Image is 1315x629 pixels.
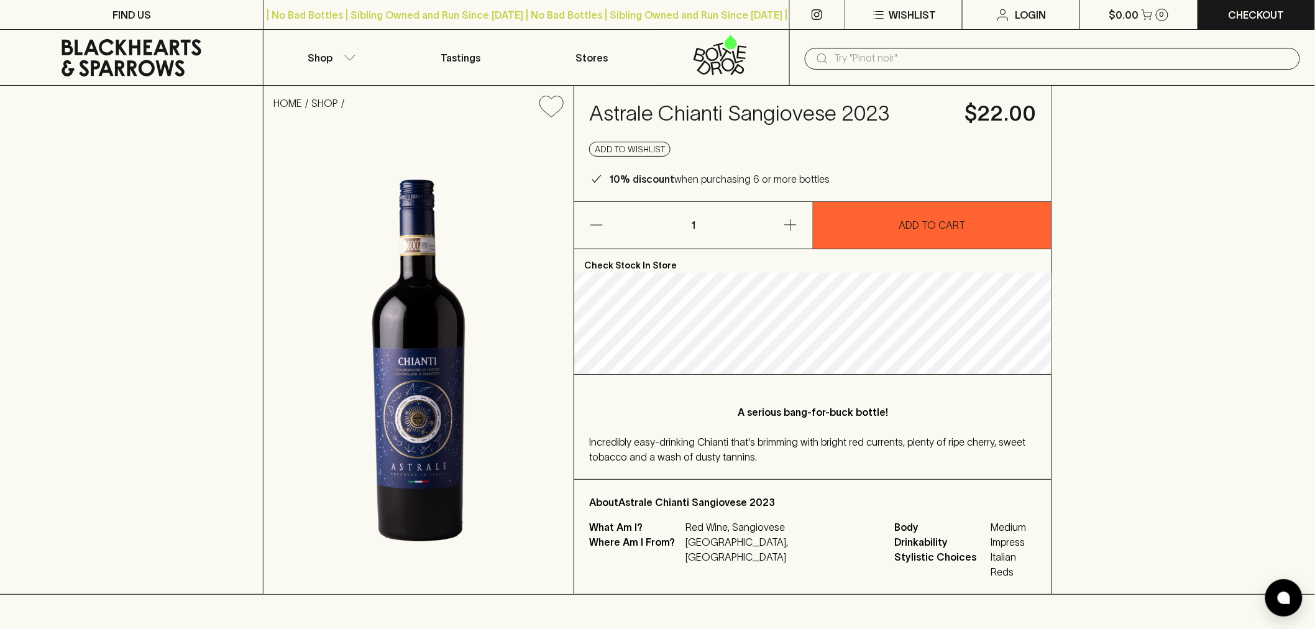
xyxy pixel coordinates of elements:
[679,202,708,249] p: 1
[311,98,338,109] a: SHOP
[899,218,966,232] p: ADD TO CART
[441,50,480,65] p: Tastings
[589,436,1025,462] span: Incredibly easy-drinking Chianti that's brimming with bright red currents, plenty of ripe cherry,...
[1160,11,1165,18] p: 0
[895,520,988,535] span: Body
[112,7,151,22] p: FIND US
[263,30,395,85] button: Shop
[685,520,880,535] p: Red Wine, Sangiovese
[589,142,671,157] button: Add to wishlist
[589,495,1037,510] p: About Astrale Chianti Sangiovese 2023
[589,535,682,564] p: Where Am I From?
[534,91,569,122] button: Add to wishlist
[308,50,332,65] p: Shop
[609,172,830,186] p: when purchasing 6 or more bottles
[991,549,1037,579] span: Italian Reds
[1229,7,1285,22] p: Checkout
[895,535,988,549] span: Drinkability
[1278,592,1290,604] img: bubble-icon
[895,549,988,579] span: Stylistic Choices
[589,101,950,127] h4: Astrale Chianti Sangiovese 2023
[685,535,880,564] p: [GEOGRAPHIC_DATA], [GEOGRAPHIC_DATA]
[965,101,1037,127] h4: $22.00
[609,173,674,185] b: 10% discount
[835,48,1290,68] input: Try "Pinot noir"
[614,405,1012,420] p: A serious bang-for-buck bottle!
[991,520,1037,535] span: Medium
[991,535,1037,549] span: Impress
[576,50,608,65] p: Stores
[574,249,1052,273] p: Check Stock In Store
[1109,7,1139,22] p: $0.00
[813,202,1052,249] button: ADD TO CART
[263,127,574,594] img: 40300.png
[273,98,302,109] a: HOME
[589,520,682,535] p: What Am I?
[395,30,526,85] a: Tastings
[526,30,657,85] a: Stores
[889,7,936,22] p: Wishlist
[1015,7,1047,22] p: Login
